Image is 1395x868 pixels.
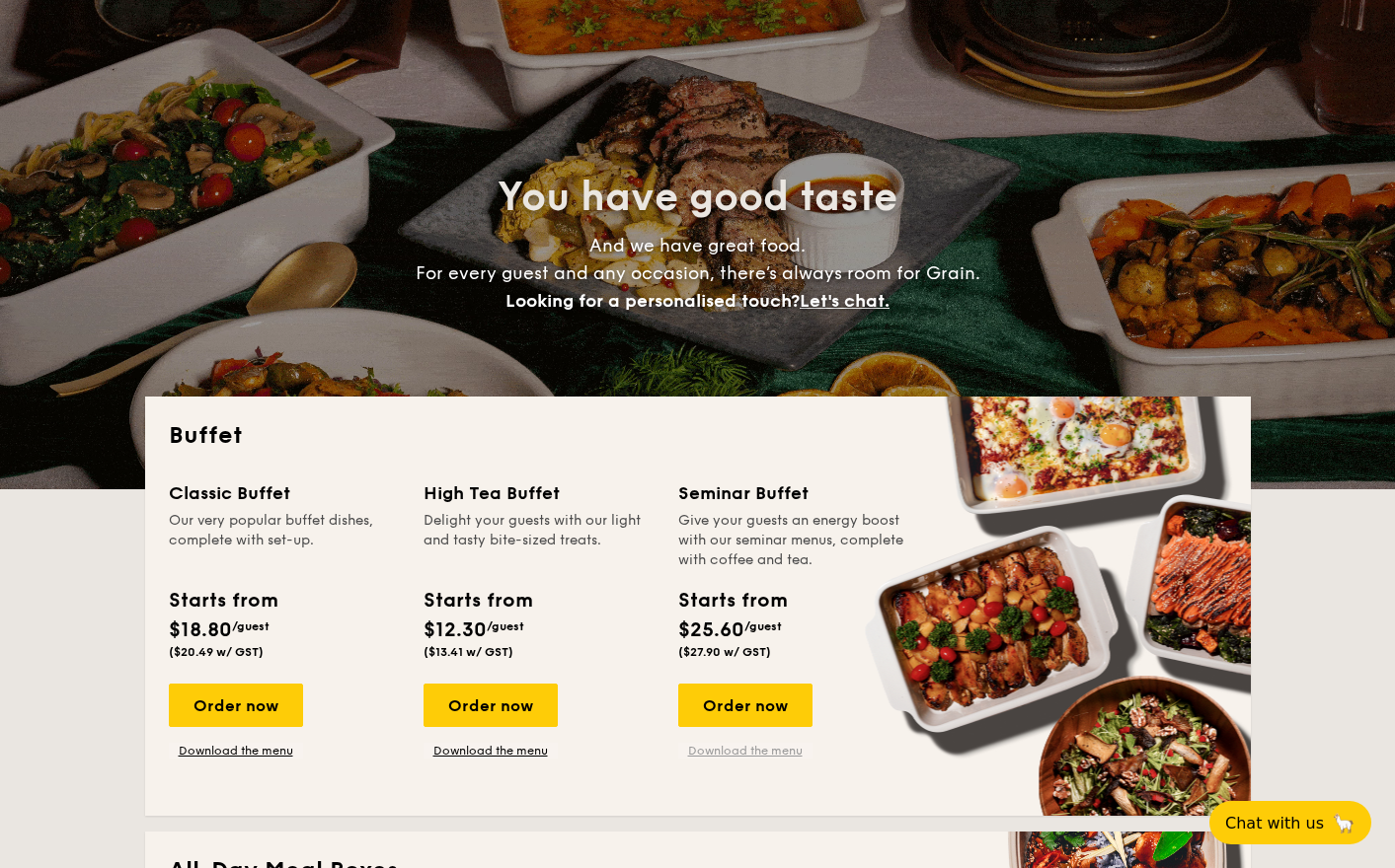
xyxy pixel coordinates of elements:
a: Download the menu [424,743,558,759]
a: Download the menu [169,743,303,759]
a: Download the menu [678,743,813,759]
span: ($27.90 w/ GST) [678,645,771,659]
span: /guest [744,619,782,633]
div: Starts from [424,586,531,615]
div: Our very popular buffet dishes, complete with set-up. [169,511,400,570]
h2: Buffet [169,420,1227,452]
span: Let's chat. [800,290,890,312]
span: ($13.41 w/ GST) [424,645,513,659]
span: /guest [487,619,524,633]
div: Seminar Buffet [678,479,909,507]
span: 🦙 [1332,812,1356,834]
span: $12.30 [424,618,487,642]
div: High Tea Buffet [424,479,655,507]
span: And we have great food. For every guest and any occasion, there’s always room for Grain. [416,235,980,312]
div: Give your guests an energy boost with our seminar menus, complete with coffee and tea. [678,511,909,570]
div: Classic Buffet [169,479,400,507]
div: Order now [169,684,303,727]
div: Starts from [169,586,276,615]
span: $18.80 [169,618,232,642]
button: Chat with us🦙 [1209,801,1371,844]
span: /guest [232,619,270,633]
div: Starts from [678,586,786,615]
span: Chat with us [1225,814,1324,832]
div: Delight your guests with our light and tasty bite-sized treats. [424,511,655,570]
span: Looking for a personalised touch? [505,290,800,312]
span: ($20.49 w/ GST) [169,645,264,659]
div: Order now [424,684,558,727]
span: You have good taste [498,174,897,221]
span: $25.60 [678,618,744,642]
div: Order now [678,684,813,727]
